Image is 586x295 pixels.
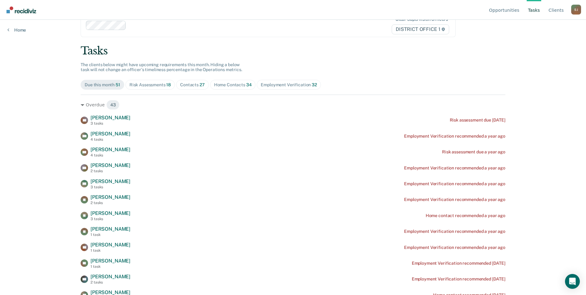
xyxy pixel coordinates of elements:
div: Employment Verification recommended a year ago [404,165,505,171]
div: Employment Verification recommended a year ago [404,181,505,186]
div: Risk assessment due [DATE] [450,118,505,123]
div: Risk assessment due a year ago [442,149,505,155]
div: 1 task [91,264,130,269]
span: 43 [106,100,120,110]
div: Home contact recommended a year ago [426,213,505,218]
span: DISTRICT OFFICE 1 [392,24,449,34]
div: 2 tasks [91,169,130,173]
span: [PERSON_NAME] [91,242,130,248]
span: [PERSON_NAME] [91,131,130,137]
div: 3 tasks [91,121,130,126]
div: Employment Verification recommended [DATE] [412,261,505,266]
span: The clients below might have upcoming requirements this month. Hiding a below task will not chang... [81,62,242,72]
div: 3 tasks [91,185,130,189]
a: Home [7,27,26,33]
div: Employment Verification recommended a year ago [404,197,505,202]
span: [PERSON_NAME] [91,210,130,216]
span: [PERSON_NAME] [91,115,130,121]
div: 2 tasks [91,280,130,284]
span: 27 [200,82,205,87]
div: 1 task [91,233,130,237]
div: Employment Verification [261,82,317,88]
div: Tasks [81,45,505,57]
div: 1 task [91,248,130,253]
span: [PERSON_NAME] [91,258,130,264]
span: 34 [246,82,252,87]
img: Recidiviz [6,6,36,13]
span: 18 [166,82,171,87]
span: [PERSON_NAME] [91,226,130,232]
div: Employment Verification recommended a year ago [404,229,505,234]
div: Employment Verification recommended [DATE] [412,276,505,282]
span: [PERSON_NAME] [91,147,130,152]
div: 2 tasks [91,201,130,205]
div: Contacts [180,82,205,88]
div: Employment Verification recommended a year ago [404,134,505,139]
span: [PERSON_NAME] [91,162,130,168]
span: 32 [312,82,317,87]
div: Open Intercom Messenger [565,274,580,289]
button: Profile dropdown button [571,5,581,15]
span: 51 [116,82,120,87]
div: Employment Verification recommended a year ago [404,245,505,250]
div: 3 tasks [91,217,130,221]
span: [PERSON_NAME] [91,178,130,184]
span: [PERSON_NAME] [91,194,130,200]
div: Due this month [85,82,120,88]
div: 4 tasks [91,153,130,157]
div: Risk Assessments [129,82,171,88]
div: S J [571,5,581,15]
div: Home Contacts [214,82,252,88]
div: 4 tasks [91,137,130,142]
div: Overdue 43 [81,100,505,110]
span: [PERSON_NAME] [91,274,130,280]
